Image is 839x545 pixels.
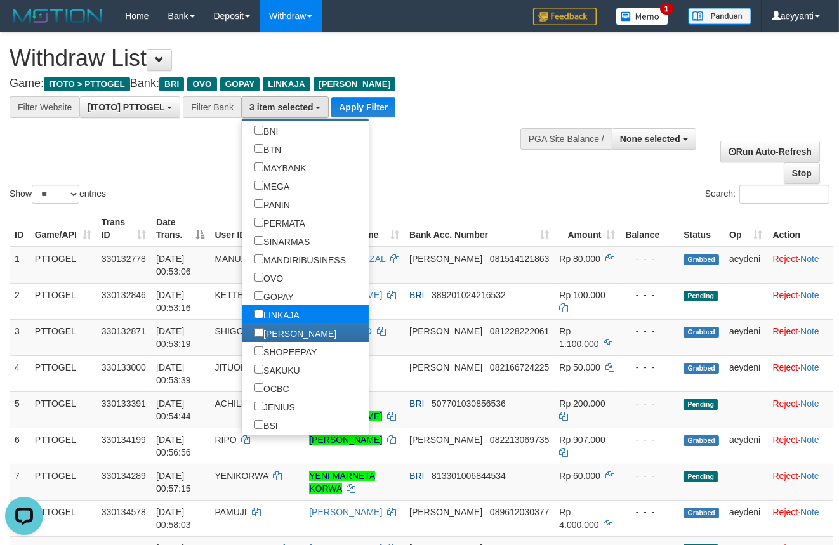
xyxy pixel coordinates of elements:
[559,435,605,445] span: Rp 907.000
[409,471,424,481] span: BRI
[156,471,191,494] span: [DATE] 00:57:15
[10,96,79,118] div: Filter Website
[625,253,673,265] div: - - -
[209,211,304,247] th: User ID: activate to sort column ascending
[490,435,549,445] span: Copy 082213069735 to clipboard
[773,507,798,517] a: Reject
[724,500,767,536] td: aeydeni
[432,471,506,481] span: Copy 813301006844534 to clipboard
[309,435,382,445] a: [PERSON_NAME]
[242,140,294,158] label: BTN
[242,232,322,250] label: SINARMAS
[254,273,263,282] input: OVO
[30,247,96,284] td: PTTOGEL
[215,254,256,264] span: MANUX82
[800,362,819,372] a: Note
[254,254,263,263] input: MANDIRIBUSINESS
[30,283,96,319] td: PTTOGEL
[254,402,263,410] input: JENIUS
[220,77,260,91] span: GOPAY
[331,97,395,117] button: Apply Filter
[102,326,146,336] span: 330132871
[156,398,191,421] span: [DATE] 00:54:44
[10,283,30,319] td: 2
[254,162,263,171] input: MAYBANK
[242,342,329,360] label: SHOPEEPAY
[559,471,600,481] span: Rp 60.000
[254,291,263,300] input: GOPAY
[625,506,673,518] div: - - -
[409,507,482,517] span: [PERSON_NAME]
[533,8,597,25] img: Feedback.jpg
[768,319,833,355] td: ·
[5,5,43,43] button: Open LiveChat chat widget
[254,365,263,374] input: SAKUKU
[215,326,253,336] span: SHIGO09
[254,346,263,355] input: SHOPEEPAY
[773,471,798,481] a: Reject
[625,289,673,301] div: - - -
[183,96,241,118] div: Filter Bank
[242,324,349,342] label: [PERSON_NAME]
[30,355,96,391] td: PTTOGEL
[102,507,146,517] span: 330134578
[773,398,798,409] a: Reject
[44,77,130,91] span: ITOTO > PTTOGEL
[800,398,819,409] a: Note
[625,397,673,410] div: - - -
[768,500,833,536] td: ·
[800,507,819,517] a: Note
[254,310,263,318] input: LINKAJA
[88,102,164,112] span: [ITOTO] PTTOGEL
[156,507,191,530] span: [DATE] 00:58:03
[10,77,546,90] h4: Game: Bank:
[684,399,718,410] span: Pending
[768,283,833,319] td: ·
[559,507,598,530] span: Rp 4.000.000
[242,250,359,268] label: MANDIRIBUSINESS
[156,326,191,349] span: [DATE] 00:53:19
[156,435,191,457] span: [DATE] 00:56:56
[187,77,216,91] span: OVO
[773,435,798,445] a: Reject
[102,398,146,409] span: 330133391
[215,471,268,481] span: YENIKORWA
[724,211,767,247] th: Op: activate to sort column ascending
[242,158,319,176] label: MAYBANK
[404,211,554,247] th: Bank Acc. Number: activate to sort column ascending
[705,185,829,204] label: Search:
[309,507,382,517] a: [PERSON_NAME]
[102,435,146,445] span: 330134199
[102,254,146,264] span: 330132778
[242,176,302,195] label: MEGA
[215,290,271,300] span: KETTENG765
[242,195,303,213] label: PANIN
[242,268,296,287] label: OVO
[800,471,819,481] a: Note
[559,362,600,372] span: Rp 50.000
[688,8,751,25] img: panduan.png
[409,362,482,372] span: [PERSON_NAME]
[242,434,322,452] label: DANAMON
[616,8,669,25] img: Button%20Memo.svg
[159,77,184,91] span: BRI
[559,290,605,300] span: Rp 100.000
[684,508,719,518] span: Grabbed
[10,6,106,25] img: MOTION_logo.png
[10,391,30,428] td: 5
[620,211,678,247] th: Balance
[102,290,146,300] span: 330132846
[30,391,96,428] td: PTTOGEL
[684,471,718,482] span: Pending
[559,254,600,264] span: Rp 80.000
[10,46,546,71] h1: Withdraw List
[684,363,719,374] span: Grabbed
[156,290,191,313] span: [DATE] 00:53:16
[242,379,301,397] label: OCBC
[773,326,798,336] a: Reject
[156,362,191,385] span: [DATE] 00:53:39
[800,326,819,336] a: Note
[684,327,719,338] span: Grabbed
[10,185,106,204] label: Show entries
[490,326,549,336] span: Copy 081228222061 to clipboard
